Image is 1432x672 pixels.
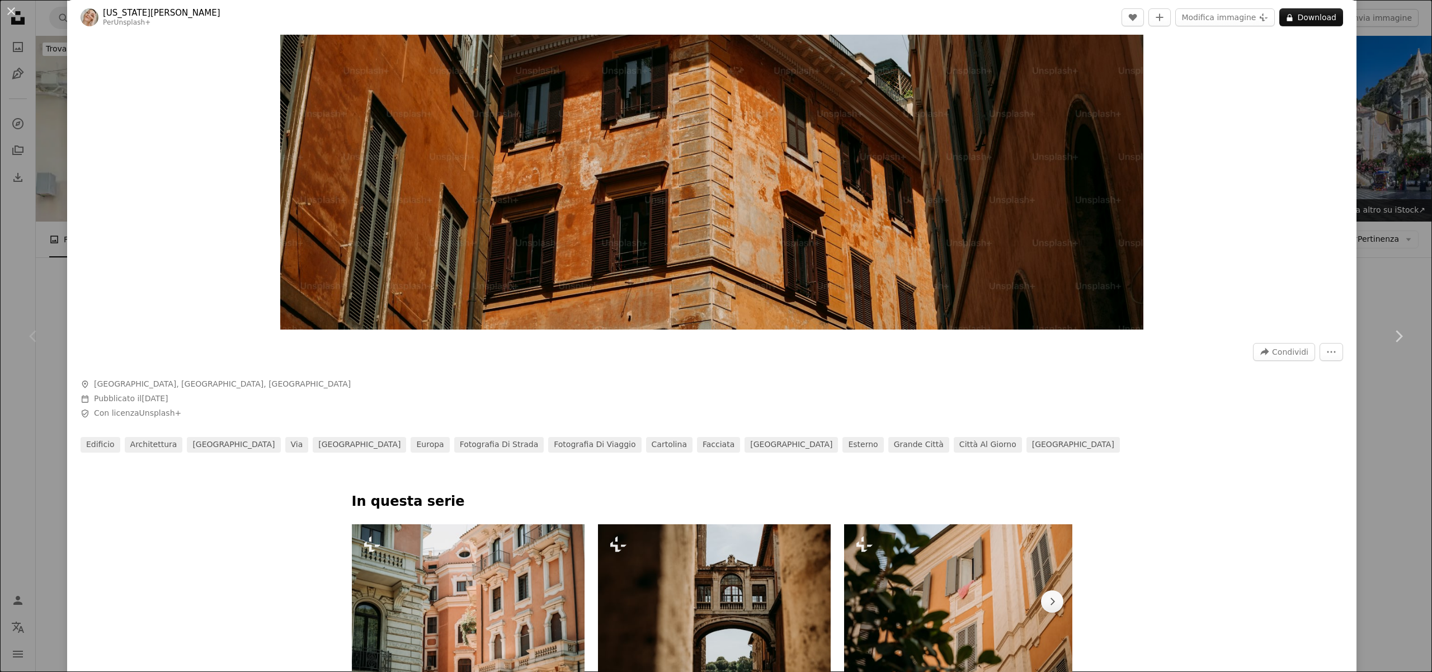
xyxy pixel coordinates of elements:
a: [GEOGRAPHIC_DATA] [745,437,838,453]
span: [GEOGRAPHIC_DATA], [GEOGRAPHIC_DATA], [GEOGRAPHIC_DATA] [94,379,351,390]
a: Un edificio con una porta ad arco e una torre dell'orologio sullo sfondo [598,596,831,607]
span: Con licenza [94,408,181,419]
img: Vai al profilo di Virginia Marinova [81,8,98,26]
a: esterno [842,437,883,453]
a: grande città [888,437,949,453]
span: Pubblicato il [94,394,168,403]
a: Unsplash+ [114,18,151,26]
p: In questa serie [352,493,1072,511]
a: fotografia di viaggio [548,437,641,453]
div: Per [103,18,220,27]
button: Altre azioni [1320,343,1343,361]
time: 14 novembre 2022 alle ore 17:39:35 CET [142,394,168,403]
span: Condividi [1272,344,1308,360]
a: [GEOGRAPHIC_DATA] [187,437,280,453]
a: architettura [125,437,183,453]
a: una fila di edifici con balconi e balconi [352,596,585,607]
a: Europa [411,437,449,453]
a: città al giorno [954,437,1022,453]
button: Download [1279,8,1343,26]
a: Fotografia di strada [454,437,544,453]
a: Avanti [1365,283,1432,390]
a: Un edificio arancione con persiane e un ombrello rosa [844,596,1077,607]
a: Unsplash+ [139,408,182,417]
button: Aggiungi alla Collezione [1148,8,1171,26]
a: cartolina [646,437,693,453]
a: [US_STATE][PERSON_NAME] [103,7,220,18]
button: Mi piace [1122,8,1144,26]
a: [GEOGRAPHIC_DATA] [1026,437,1120,453]
a: edificio [81,437,120,453]
a: via [285,437,309,453]
button: Condividi questa immagine [1253,343,1315,361]
button: scorri la lista a destra [1041,590,1063,613]
button: Modifica immagine [1175,8,1275,26]
a: [GEOGRAPHIC_DATA] [313,437,406,453]
a: facciata [697,437,740,453]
